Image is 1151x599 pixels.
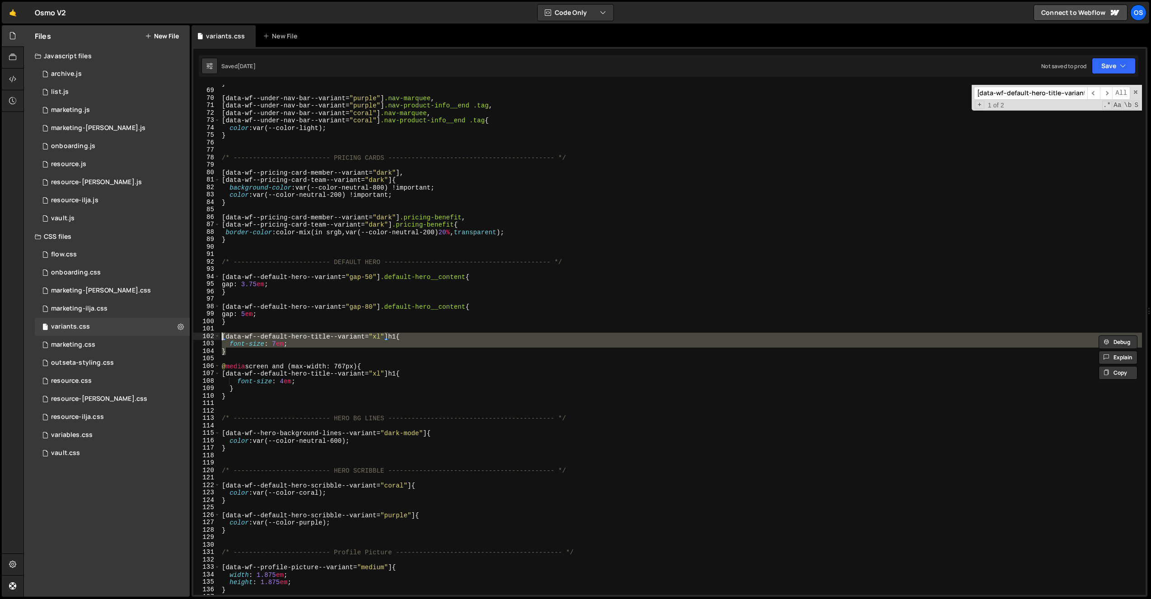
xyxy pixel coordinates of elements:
[35,101,190,119] div: 16596/45422.js
[193,407,220,415] div: 112
[35,7,66,18] div: Osmo V2
[24,47,190,65] div: Javascript files
[51,178,142,186] div: resource-[PERSON_NAME].js
[51,413,104,421] div: resource-ilja.css
[35,282,190,300] div: 16596/46284.css
[51,377,92,385] div: resource.css
[1087,87,1100,100] span: ​
[193,87,220,94] div: 69
[193,295,220,303] div: 97
[193,482,220,489] div: 122
[35,155,190,173] div: 16596/46183.js
[1123,101,1132,110] span: Whole Word Search
[35,246,190,264] div: 16596/47552.css
[51,449,80,457] div: vault.css
[193,251,220,258] div: 91
[193,504,220,511] div: 125
[193,541,220,549] div: 130
[193,556,220,564] div: 132
[193,355,220,362] div: 105
[51,431,93,439] div: variables.css
[24,228,190,246] div: CSS files
[2,2,24,23] a: 🤙
[35,390,190,408] div: 16596/46196.css
[35,173,190,191] div: 16596/46194.js
[35,354,190,372] div: 16596/45156.css
[193,139,220,147] div: 76
[193,102,220,109] div: 71
[35,318,190,336] div: 16596/45511.css
[35,83,190,101] div: 16596/45151.js
[193,228,220,236] div: 88
[35,65,190,83] div: 16596/46210.js
[51,395,147,403] div: resource-[PERSON_NAME].css
[145,33,179,40] button: New File
[974,87,1087,100] input: Search for
[1041,62,1086,70] div: Not saved to prod
[193,124,220,132] div: 74
[193,333,220,340] div: 102
[193,534,220,541] div: 129
[221,62,256,70] div: Saved
[193,474,220,482] div: 121
[51,287,151,295] div: marketing-[PERSON_NAME].css
[193,236,220,243] div: 89
[193,429,220,437] div: 115
[51,323,90,331] div: variants.css
[51,70,82,78] div: archive.js
[35,137,190,155] div: 16596/48092.js
[193,214,220,221] div: 86
[193,206,220,214] div: 85
[51,160,86,168] div: resource.js
[35,336,190,354] div: 16596/45446.css
[1102,101,1112,110] span: RegExp Search
[35,209,190,228] div: 16596/45133.js
[51,196,98,204] div: resource-ilja.js
[193,489,220,497] div: 123
[1100,87,1113,100] span: ​
[193,444,220,452] div: 117
[193,548,220,556] div: 131
[35,264,190,282] div: 16596/48093.css
[51,88,69,96] div: list.js
[193,325,220,333] div: 101
[193,511,220,519] div: 126
[193,392,220,400] div: 110
[263,32,301,41] div: New File
[193,161,220,169] div: 79
[51,142,95,150] div: onboarding.js
[193,370,220,377] div: 107
[193,303,220,311] div: 98
[193,191,220,199] div: 83
[1099,366,1137,380] button: Copy
[35,426,190,444] div: 16596/45154.css
[193,348,220,355] div: 104
[35,300,190,318] div: 16596/47731.css
[238,62,256,70] div: [DATE]
[1099,351,1137,364] button: Explain
[51,359,114,367] div: outseta-styling.css
[51,305,108,313] div: marketing-ilja.css
[193,340,220,348] div: 103
[193,169,220,176] div: 80
[193,109,220,117] div: 72
[193,452,220,460] div: 118
[1130,5,1146,21] a: Os
[193,563,220,571] div: 133
[193,154,220,162] div: 78
[206,32,245,41] div: variants.css
[193,273,220,281] div: 94
[193,176,220,184] div: 81
[193,221,220,228] div: 87
[193,578,220,586] div: 135
[193,385,220,392] div: 109
[1133,101,1139,110] span: Search In Selection
[193,571,220,579] div: 134
[193,497,220,504] div: 124
[193,422,220,430] div: 114
[193,94,220,102] div: 70
[193,459,220,467] div: 119
[193,437,220,445] div: 116
[1034,5,1128,21] a: Connect to Webflow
